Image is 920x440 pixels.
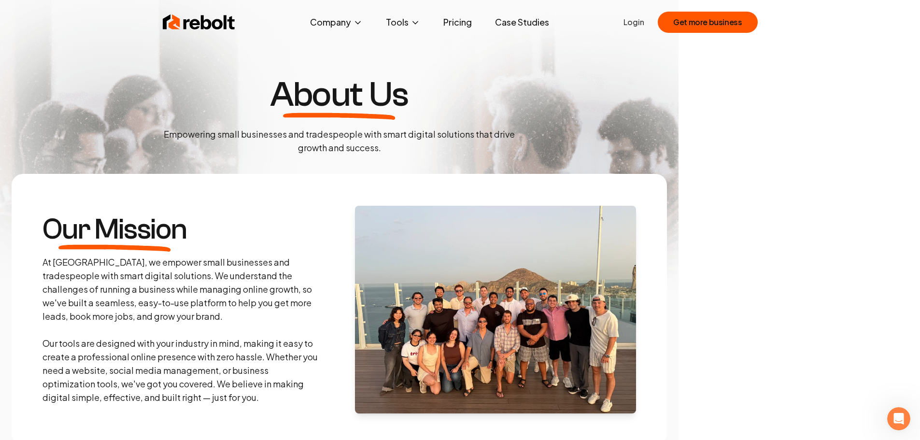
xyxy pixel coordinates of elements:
img: Rebolt Logo [163,13,235,32]
p: At [GEOGRAPHIC_DATA], we empower small businesses and tradespeople with smart digital solutions. ... [42,255,321,404]
button: Get more business [658,12,757,33]
button: Tools [378,13,428,32]
button: Company [302,13,370,32]
iframe: Intercom live chat [887,407,910,430]
a: Pricing [436,13,480,32]
img: About [355,206,637,413]
a: Login [623,16,644,28]
h1: About Us [270,77,408,112]
a: Case Studies [487,13,557,32]
h3: Our Mission [42,215,187,244]
p: Empowering small businesses and tradespeople with smart digital solutions that drive growth and s... [156,128,523,155]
